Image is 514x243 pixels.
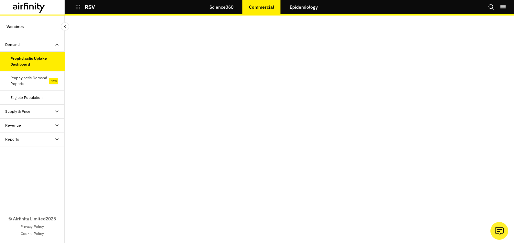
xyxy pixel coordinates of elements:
div: New [49,78,58,84]
p: © Airfinity Limited 2025 [8,216,56,222]
div: Eligible Population [10,95,43,100]
div: Demand [5,42,20,48]
div: Prophylactic Demand Reports [10,75,49,87]
button: RSV [75,2,95,13]
a: Cookie Policy [21,231,44,237]
p: RSV [85,4,95,10]
div: Revenue [5,122,21,128]
div: Supply & Price [5,109,30,114]
p: Vaccines [6,21,24,33]
button: Ask our analysts [490,222,508,240]
p: Commercial [249,5,274,10]
button: Search [488,2,495,13]
div: Prophylactic Uptake Dashboard [10,56,59,67]
a: Privacy Policy [20,224,44,229]
div: Reports [5,136,19,142]
button: Close Sidebar [61,22,69,31]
